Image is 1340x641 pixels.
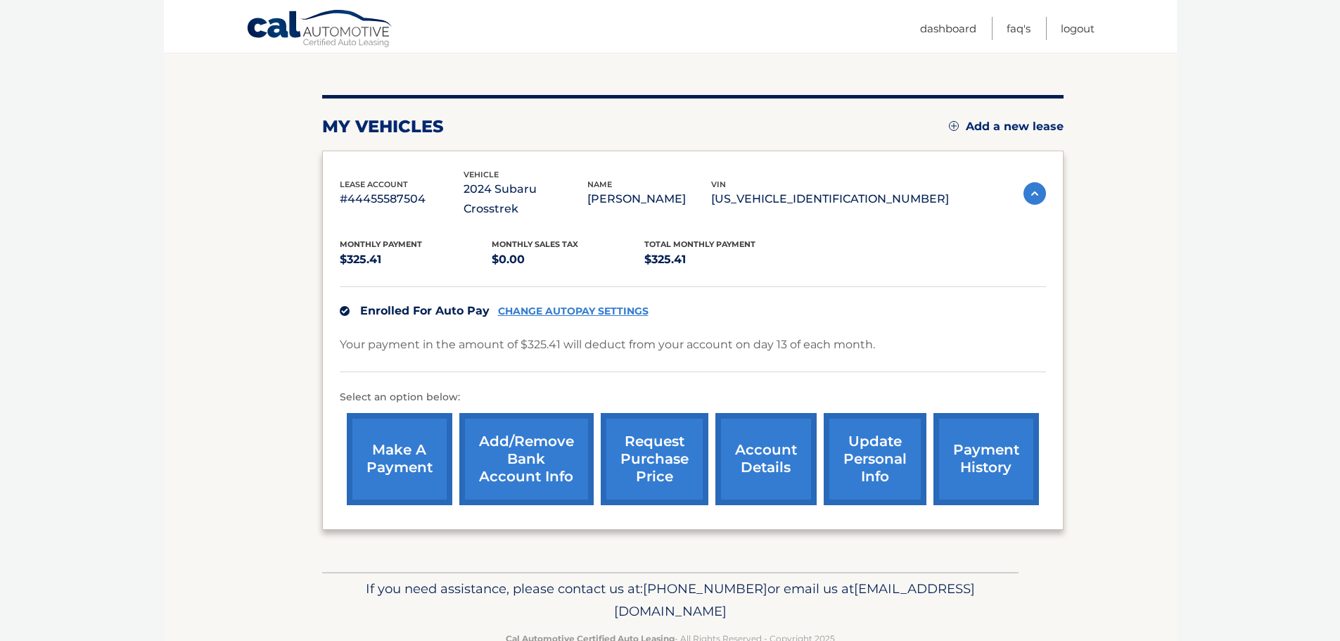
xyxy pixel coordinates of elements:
a: update personal info [824,413,926,505]
p: $325.41 [340,250,492,269]
a: Add/Remove bank account info [459,413,594,505]
span: Monthly sales Tax [492,239,578,249]
a: Dashboard [920,17,976,40]
a: Cal Automotive [246,9,394,50]
a: Logout [1061,17,1095,40]
span: Total Monthly Payment [644,239,755,249]
p: [PERSON_NAME] [587,189,711,209]
img: check.svg [340,306,350,316]
span: lease account [340,179,408,189]
p: 2024 Subaru Crosstrek [464,179,587,219]
img: accordion-active.svg [1023,182,1046,205]
h2: my vehicles [322,116,444,137]
p: $0.00 [492,250,644,269]
a: CHANGE AUTOPAY SETTINGS [498,305,649,317]
p: $325.41 [644,250,797,269]
a: request purchase price [601,413,708,505]
span: vehicle [464,170,499,179]
img: add.svg [949,121,959,131]
p: If you need assistance, please contact us at: or email us at [331,578,1009,623]
span: vin [711,179,726,189]
p: Your payment in the amount of $325.41 will deduct from your account on day 13 of each month. [340,335,875,355]
span: name [587,179,612,189]
p: [US_VEHICLE_IDENTIFICATION_NUMBER] [711,189,949,209]
a: FAQ's [1007,17,1030,40]
p: #44455587504 [340,189,464,209]
span: Enrolled For Auto Pay [360,304,490,317]
a: Add a new lease [949,120,1064,134]
span: [PHONE_NUMBER] [643,580,767,597]
a: payment history [933,413,1039,505]
a: account details [715,413,817,505]
p: Select an option below: [340,389,1046,406]
a: make a payment [347,413,452,505]
span: Monthly Payment [340,239,422,249]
